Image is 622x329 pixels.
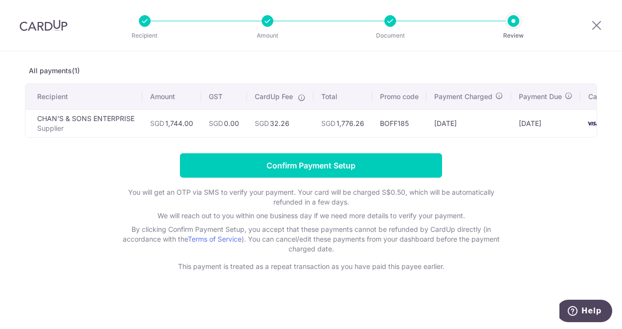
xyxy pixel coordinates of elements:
td: BOFF185 [372,109,426,137]
p: Recipient [109,31,181,41]
span: Payment Charged [434,92,492,102]
p: Document [354,31,426,41]
span: SGD [209,119,223,127]
th: Promo code [372,84,426,109]
td: 1,776.26 [313,109,372,137]
th: Amount [142,84,201,109]
p: You will get an OTP via SMS to verify your payment. Your card will be charged S$0.50, which will ... [115,187,507,207]
td: 1,744.00 [142,109,201,137]
td: CHAN'S & SONS ENTERPRISE [25,109,142,137]
span: Payment Due [519,92,562,102]
p: This payment is treated as a repeat transaction as you have paid this payee earlier. [115,262,507,271]
span: CardUp Fee [255,92,293,102]
td: 32.26 [247,109,313,137]
span: SGD [255,119,269,127]
p: We will reach out to you within one business day if we need more details to verify your payment. [115,211,507,221]
span: SGD [321,119,335,127]
p: By clicking Confirm Payment Setup, you accept that these payments cannot be refunded by CardUp di... [115,225,507,254]
td: 0.00 [201,109,247,137]
p: All payments(1) [25,66,597,76]
p: Supplier [37,123,134,133]
a: Terms of Service [188,235,242,243]
td: [DATE] [511,109,580,137]
img: <span class="translation_missing" title="translation missing: en.account_steps.new_confirm_form.b... [583,118,603,129]
td: [DATE] [426,109,511,137]
img: CardUp [20,20,67,31]
th: Recipient [25,84,142,109]
p: Review [477,31,550,41]
span: SGD [150,119,164,127]
th: Total [313,84,372,109]
iframe: Opens a widget where you can find more information [559,300,612,324]
p: Amount [231,31,304,41]
input: Confirm Payment Setup [180,153,442,178]
th: GST [201,84,247,109]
